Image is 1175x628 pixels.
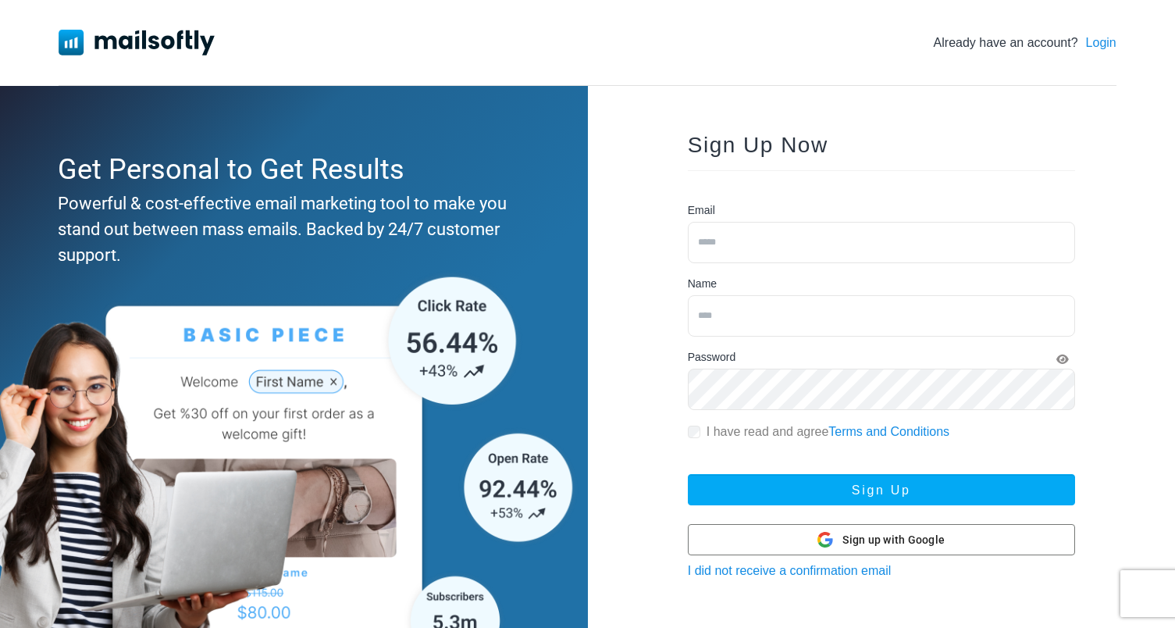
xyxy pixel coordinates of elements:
[688,524,1075,555] button: Sign up with Google
[707,423,949,441] label: I have read and agree
[1086,34,1116,52] a: Login
[58,191,522,268] div: Powerful & cost-effective email marketing tool to make you stand out between mass emails. Backed ...
[688,349,735,366] label: Password
[688,202,715,219] label: Email
[688,474,1075,505] button: Sign Up
[828,425,949,438] a: Terms and Conditions
[842,532,945,548] span: Sign up with Google
[58,148,522,191] div: Get Personal to Get Results
[59,30,215,55] img: Mailsoftly
[1056,354,1069,365] i: Show Password
[688,564,892,577] a: I did not receive a confirmation email
[688,276,717,292] label: Name
[934,34,1116,52] div: Already have an account?
[688,133,828,157] span: Sign Up Now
